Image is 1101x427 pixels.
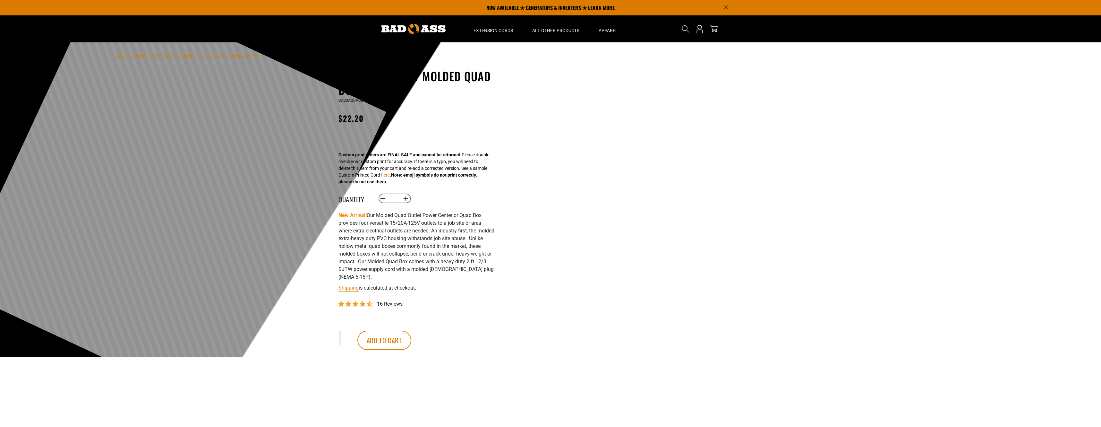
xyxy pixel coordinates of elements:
[338,152,489,185] div: Please double check your custom print for accuracy. If there is a typo, you will need to delete t...
[357,331,411,350] button: Add to cart
[377,301,403,307] span: 16 reviews
[680,24,691,34] summary: Search
[523,15,589,42] summary: All Other Products
[338,212,367,218] strong: New Arrival!
[338,194,371,203] label: Quantity
[163,54,197,58] a: Return to Collection
[338,172,477,184] strong: Note: emoji symbols do not print correctly, please do not use them.
[338,98,365,103] span: BA20AQUADBL
[338,112,364,124] span: $22.20
[115,52,259,60] nav: breadcrumbs
[599,28,618,33] span: Apparel
[338,283,496,292] div: is calculated at checkout.
[474,28,513,33] span: Extension Cords
[338,69,496,96] h1: 15-20A 4-Outlet Molded Quad Box
[198,54,199,58] span: ›
[381,24,446,34] img: Bad Ass Extension Cords
[589,15,627,42] summary: Apparel
[201,54,259,58] span: 15-20A 4-Outlet Molded Quad Box
[381,172,390,179] button: here
[532,28,579,33] span: All Other Products
[160,54,161,58] span: ›
[338,301,374,307] span: 4.44 stars
[338,285,359,291] a: Shipping
[338,152,462,157] strong: Custom print orders are FINAL SALE and cannot be returned.
[115,54,159,58] a: Bad Ass Extension Cords
[464,15,523,42] summary: Extension Cords
[338,212,496,281] p: Our Molded Quad Outlet Power Center or Quad Box provides four versatile 15/20A-125V outlets to a ...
